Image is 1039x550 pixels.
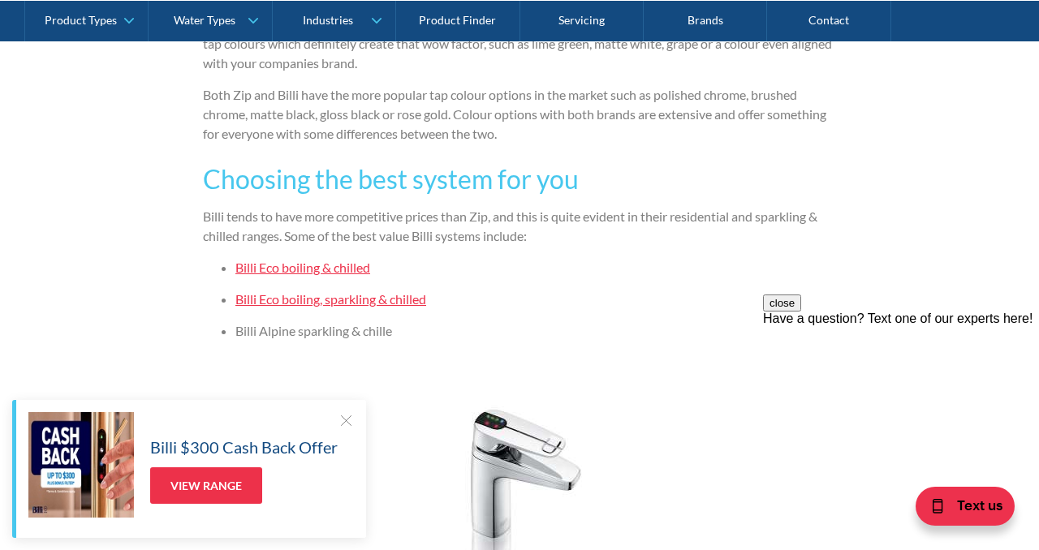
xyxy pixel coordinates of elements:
p: Billi tends to have more competitive prices than Zip, and this is quite evident in their resident... [203,207,836,246]
h3: Choosing the best system for you [203,160,836,199]
h5: Billi $300 Cash Back Offer [150,435,338,459]
p: Both Zip and Billi offer extensive tap colour options to excite any interior designer, with Billi... [203,15,836,73]
img: Billi $300 Cash Back Offer [28,412,134,518]
div: Industries [303,13,353,27]
a: View Range [150,467,262,504]
a: Billi Eco boiling, sparkling & chilled [235,291,426,307]
div: Product Types [45,13,117,27]
a: Billi Eco boiling & chilled [235,260,370,275]
div: Water Types [174,13,235,27]
p: Both Zip and Billi have the more popular tap colour options in the market such as polished chrome... [203,85,836,144]
iframe: podium webchat widget prompt [763,294,1039,489]
li: Billi Alpine sparkling & chille [235,321,836,341]
iframe: podium webchat widget bubble [877,469,1039,550]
